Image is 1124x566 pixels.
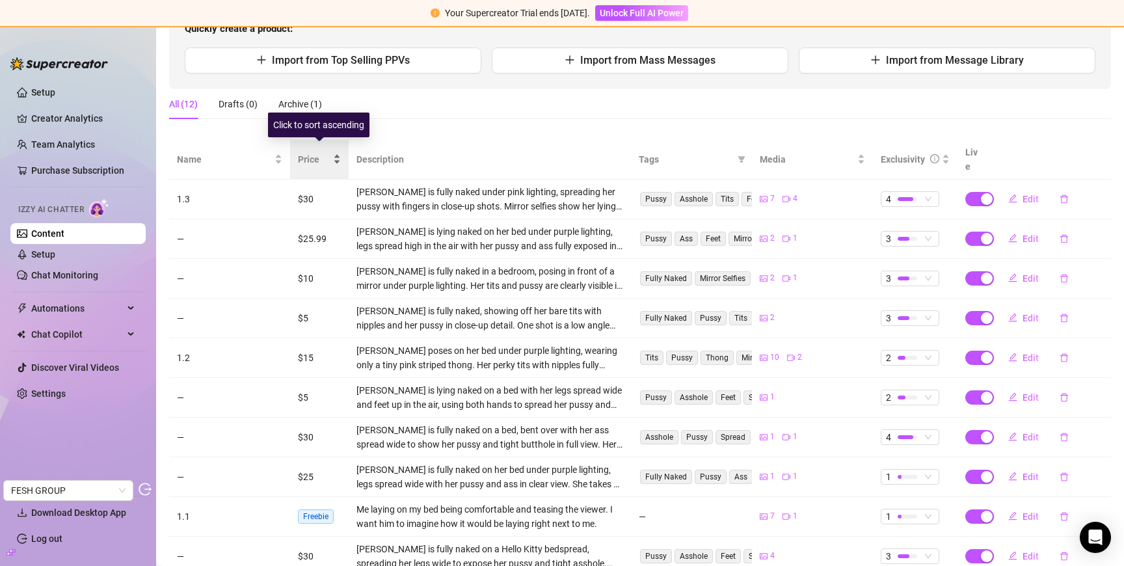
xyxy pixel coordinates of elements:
span: Edit [1023,234,1039,244]
span: plus [256,55,267,65]
span: 1 [886,509,891,524]
span: Automations [31,298,124,319]
span: picture [760,354,768,362]
span: Fully Naked [640,271,692,286]
a: Settings [31,388,66,399]
span: edit [1008,194,1017,203]
span: Freebie [298,509,334,524]
td: $30 [290,418,349,457]
span: 1 [793,232,797,245]
span: Asshole [675,192,713,206]
td: — [631,497,752,537]
span: plus [870,55,881,65]
a: Log out [31,533,62,544]
button: Edit [998,189,1049,209]
td: — [169,259,290,299]
div: Open Intercom Messenger [1080,522,1111,553]
span: video-camera [783,513,790,520]
a: Unlock Full AI Power [595,8,688,18]
button: Edit [998,347,1049,368]
span: picture [760,433,768,441]
span: Tags [639,152,732,167]
button: delete [1049,387,1079,408]
span: Pussy [640,549,672,563]
td: — [169,219,290,259]
span: delete [1060,472,1069,481]
span: Edit [1023,353,1039,363]
span: picture [760,552,768,560]
th: Price [290,140,349,180]
span: Fully Naked [640,470,692,484]
span: delete [1060,512,1069,521]
td: $25 [290,457,349,497]
span: Mirror Selfies [729,232,784,246]
span: info-circle [930,154,939,163]
span: Edit [1023,194,1039,204]
span: delete [1060,274,1069,283]
div: [PERSON_NAME] is fully naked on her bed under purple lighting, legs spread wide with her pussy an... [356,463,623,491]
span: Asshole [640,430,678,444]
span: delete [1060,195,1069,204]
span: 10 [770,351,779,364]
span: 4 [886,430,891,444]
strong: Quickly create a product: [185,23,293,34]
span: Edit [1023,511,1039,522]
span: edit [1008,472,1017,481]
span: Ass [675,232,698,246]
span: 4 [793,193,797,205]
span: 1 [793,470,797,483]
span: Pussy [695,311,727,325]
span: Edit [1023,472,1039,482]
span: video-camera [783,195,790,203]
span: 1 [770,470,775,483]
span: Pussy [666,351,698,365]
div: [PERSON_NAME] is fully naked on a bed, bent over with her ass spread wide to show her pussy and t... [356,423,623,451]
span: filter [735,150,748,169]
span: Download Desktop App [31,507,126,518]
span: edit [1008,392,1017,401]
th: Name [169,140,290,180]
span: logout [139,483,152,496]
div: [PERSON_NAME] is fully naked under pink lighting, spreading her pussy with fingers in close-up sh... [356,185,623,213]
div: Me laying on my bed being comfortable and teasing the viewer. I want him to imagine how it would ... [356,502,623,531]
span: 7 [770,510,775,522]
div: Archive (1) [278,97,322,111]
span: picture [760,394,768,401]
span: Asshole [675,549,713,563]
span: delete [1060,552,1069,561]
span: Tits [716,192,739,206]
span: delete [1060,433,1069,442]
span: Spread [743,390,779,405]
span: download [17,507,27,518]
button: delete [1049,308,1079,329]
span: Your Supercreator Trial ends [DATE]. [445,8,590,18]
span: delete [1060,234,1069,243]
div: [PERSON_NAME] is fully naked in a bedroom, posing in front of a mirror under purple lighting. Her... [356,264,623,293]
th: Tags [631,140,752,180]
button: Edit [998,466,1049,487]
span: delete [1060,314,1069,323]
span: Import from Mass Messages [580,54,716,66]
a: Chat Monitoring [31,270,98,280]
span: Spread [743,549,779,563]
span: Feet [716,390,741,405]
span: 2 [886,351,891,365]
button: delete [1049,427,1079,448]
span: 3 [886,232,891,246]
a: Setup [31,249,55,260]
div: Drafts (0) [219,97,258,111]
span: 4 [886,192,891,206]
span: Edit [1023,551,1039,561]
img: Chat Copilot [17,330,25,339]
span: video-camera [783,275,790,282]
span: Pussy [640,192,672,206]
span: picture [760,314,768,322]
span: 4 [770,550,775,562]
td: — [169,457,290,497]
th: Live [957,140,990,180]
div: Exclusivity [881,152,925,167]
span: 1 [793,272,797,284]
span: picture [760,473,768,481]
span: 1 [886,470,891,484]
span: 2 [770,232,775,245]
